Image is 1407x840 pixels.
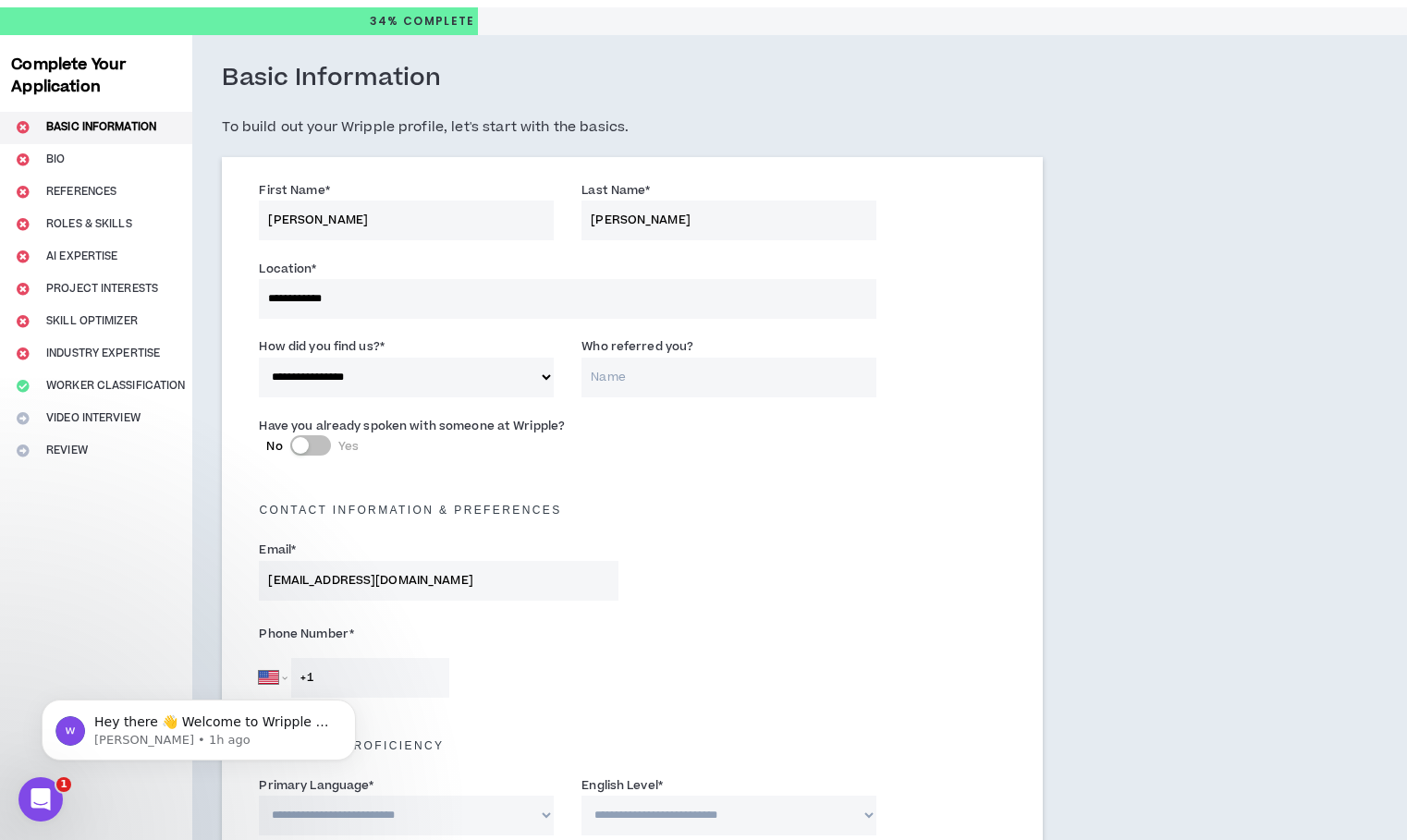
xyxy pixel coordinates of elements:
label: Who referred you? [581,332,693,361]
label: English Level [581,771,663,800]
label: How did you find us? [259,332,385,361]
label: Phone Number [259,619,618,649]
h5: Contact Information & preferences [245,504,1019,517]
input: Last Name [581,201,876,240]
h5: To build out your Wripple profile, let's start with the basics. [222,116,1042,139]
h3: Complete Your Application [4,54,189,98]
label: Have you already spoken with someone at Wripple? [259,411,565,441]
h3: Basic Information [222,63,441,94]
iframe: Intercom notifications message [14,661,384,790]
span: Complete [399,13,475,30]
iframe: Intercom live chat [18,777,63,822]
label: First Name [259,176,329,205]
label: Location [259,254,316,284]
p: 34% [370,7,475,35]
label: Email [259,535,296,565]
input: First Name [259,201,554,240]
label: Last Name [581,176,650,205]
input: Enter Email [259,561,618,601]
span: 1 [56,777,71,792]
button: NoYes [290,435,331,456]
span: Yes [338,438,359,455]
h5: Language Proficiency [245,739,1019,752]
span: No [266,438,282,455]
input: Name [581,358,876,397]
